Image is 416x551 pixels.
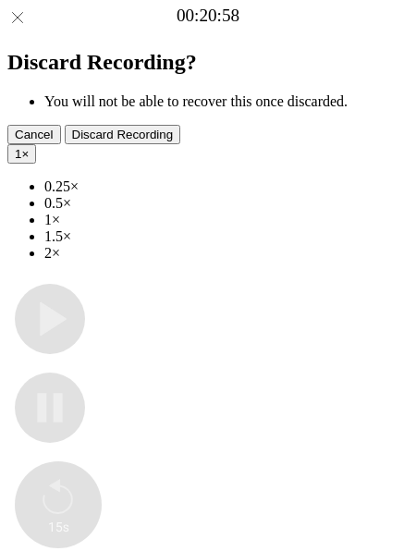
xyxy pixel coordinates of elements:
[7,144,36,164] button: 1×
[7,50,409,75] h2: Discard Recording?
[65,125,181,144] button: Discard Recording
[44,228,409,245] li: 1.5×
[15,147,21,161] span: 1
[44,212,409,228] li: 1×
[44,93,409,110] li: You will not be able to recover this once discarded.
[44,245,409,262] li: 2×
[44,178,409,195] li: 0.25×
[7,125,61,144] button: Cancel
[44,195,409,212] li: 0.5×
[177,6,239,26] a: 00:20:58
